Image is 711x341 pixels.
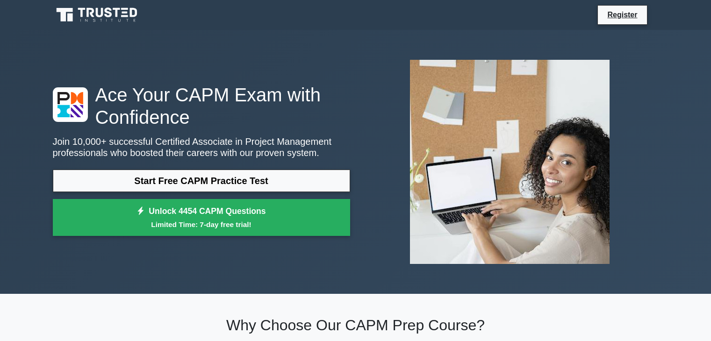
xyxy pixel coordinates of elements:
a: Start Free CAPM Practice Test [53,170,350,192]
a: Register [602,9,643,21]
h1: Ace Your CAPM Exam with Confidence [53,84,350,128]
a: Unlock 4454 CAPM QuestionsLimited Time: 7-day free trial! [53,199,350,236]
p: Join 10,000+ successful Certified Associate in Project Management professionals who boosted their... [53,136,350,158]
h2: Why Choose Our CAPM Prep Course? [53,316,659,334]
small: Limited Time: 7-day free trial! [65,219,338,230]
